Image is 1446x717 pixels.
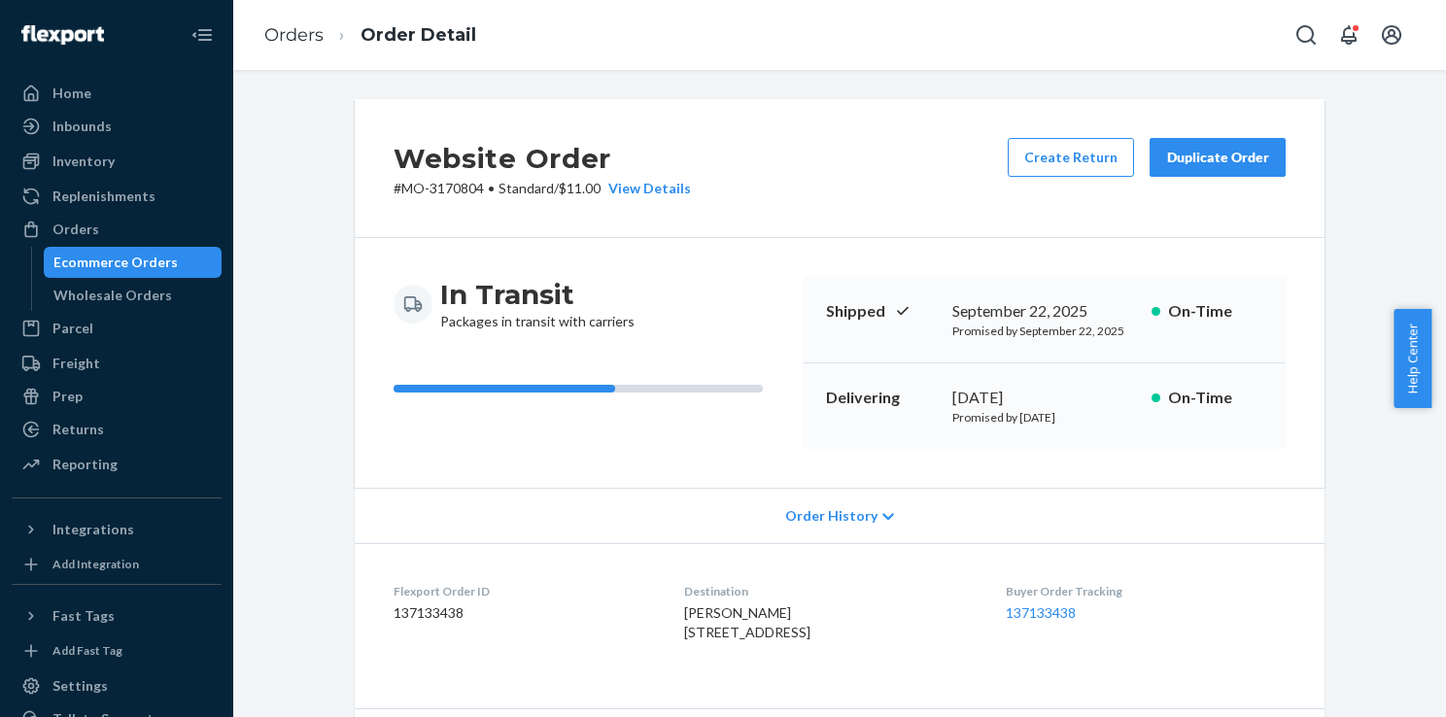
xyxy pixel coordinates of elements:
div: Inbounds [52,117,112,136]
img: Flexport logo [21,25,104,45]
h3: In Transit [440,277,635,312]
dt: Buyer Order Tracking [1006,583,1286,599]
a: Ecommerce Orders [44,247,223,278]
button: Duplicate Order [1150,138,1286,177]
button: Integrations [12,514,222,545]
a: Orders [12,214,222,245]
h2: Website Order [394,138,691,179]
div: Integrations [52,520,134,539]
a: Reporting [12,449,222,480]
a: Settings [12,670,222,701]
button: Open notifications [1329,16,1368,54]
div: Inventory [52,152,115,171]
ol: breadcrumbs [249,7,492,64]
div: Ecommerce Orders [53,253,178,272]
p: On-Time [1168,300,1262,323]
dt: Destination [684,583,974,599]
a: Inventory [12,146,222,177]
p: # MO-3170804 / $11.00 [394,179,691,198]
button: Fast Tags [12,600,222,632]
div: Orders [52,220,99,239]
a: Replenishments [12,181,222,212]
p: Promised by [DATE] [952,409,1136,426]
span: [PERSON_NAME] [STREET_ADDRESS] [684,604,810,640]
a: Prep [12,381,222,412]
button: Close Navigation [183,16,222,54]
a: Returns [12,414,222,445]
div: September 22, 2025 [952,300,1136,323]
div: Freight [52,354,100,373]
span: Standard [499,180,554,196]
div: Replenishments [52,187,155,206]
p: Promised by September 22, 2025 [952,323,1136,339]
a: Freight [12,348,222,379]
a: Add Fast Tag [12,639,222,663]
p: Delivering [826,387,937,409]
button: Open account menu [1372,16,1411,54]
a: Order Detail [361,24,476,46]
a: Orders [264,24,324,46]
a: Wholesale Orders [44,280,223,311]
a: Inbounds [12,111,222,142]
a: Add Integration [12,553,222,576]
div: [DATE] [952,387,1136,409]
div: Packages in transit with carriers [440,277,635,331]
a: Home [12,78,222,109]
div: Reporting [52,455,118,474]
div: Add Fast Tag [52,642,122,659]
button: Create Return [1008,138,1134,177]
div: Add Integration [52,556,139,572]
p: Shipped [826,300,937,323]
div: Settings [52,676,108,696]
a: 137133438 [1006,604,1076,621]
button: Help Center [1394,309,1431,408]
div: Fast Tags [52,606,115,626]
a: Parcel [12,313,222,344]
button: Open Search Box [1287,16,1325,54]
div: Wholesale Orders [53,286,172,305]
dt: Flexport Order ID [394,583,653,599]
p: On-Time [1168,387,1262,409]
button: View Details [601,179,691,198]
span: • [488,180,495,196]
div: Prep [52,387,83,406]
div: Duplicate Order [1166,148,1269,167]
div: Parcel [52,319,93,338]
div: Returns [52,420,104,439]
dd: 137133438 [394,603,653,623]
div: Home [52,84,91,103]
span: Order History [785,506,878,526]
